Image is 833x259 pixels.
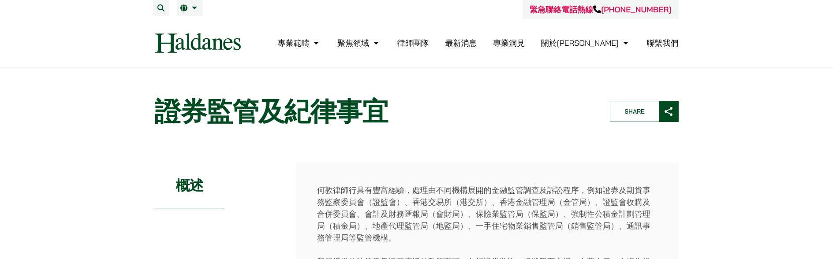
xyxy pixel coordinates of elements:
[530,4,671,15] a: 緊急聯絡電話熱線[PHONE_NUMBER]
[397,38,429,48] a: 律師團隊
[647,38,679,48] a: 聯繫我們
[541,38,631,48] a: 關於何敦
[277,38,321,48] a: 專業範疇
[337,38,381,48] a: 聚焦領域
[610,101,659,122] span: Share
[155,96,595,127] h1: 證券監管及紀律事宜
[155,163,225,208] h2: 概述
[317,184,657,244] p: 何敦律師行具有豐富經驗，處理由不同機構展開的金融監管調查及訴訟程序，例如證券及期貨事務監察委員會（證監會）、香港交易所（港交所）、香港金融管理局（金管局）、證監會收購及合併委員會、會計及財務匯報...
[493,38,525,48] a: 專業洞見
[180,4,199,11] a: 繁
[155,33,241,53] img: Logo of Haldanes
[445,38,477,48] a: 最新消息
[610,101,679,122] button: Share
